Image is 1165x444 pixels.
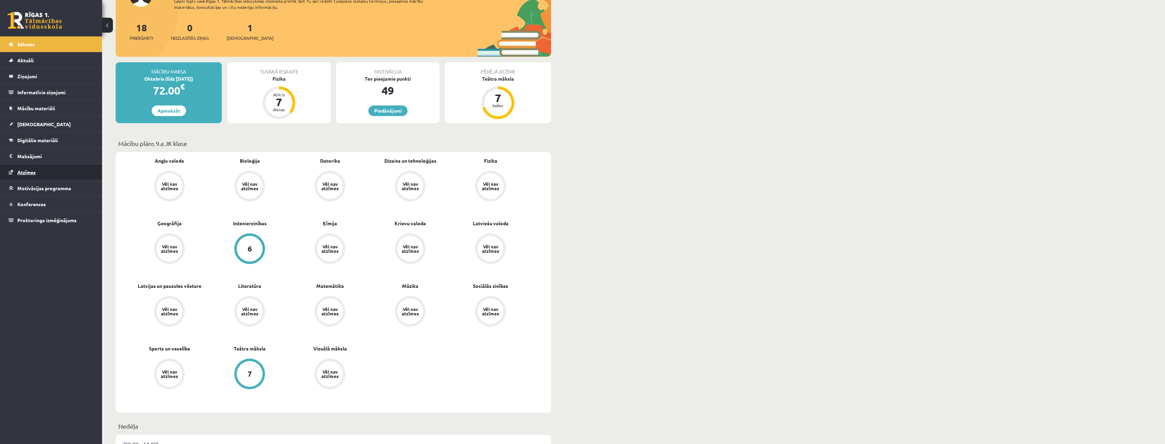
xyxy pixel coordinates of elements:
a: Maksājumi [9,148,94,164]
a: Proktoringa izmēģinājums [9,212,94,228]
a: Vēl nav atzīmes [450,171,531,203]
div: Motivācija [336,62,439,75]
div: dienas [269,108,289,112]
a: Vēl nav atzīmes [210,171,290,203]
a: Vēl nav atzīmes [129,233,210,265]
a: Datorika [320,157,340,164]
a: 0Neizlasītās ziņas [171,21,209,42]
div: Fizika [227,75,331,82]
a: Vēl nav atzīmes [290,296,370,328]
legend: Maksājumi [17,148,94,164]
div: Vēl nav atzīmes [481,244,500,253]
a: 7 [210,359,290,391]
a: 6 [210,233,290,265]
a: Vēl nav atzīmes [290,233,370,265]
a: Sākums [9,36,94,52]
a: Sports un veselība [149,345,190,352]
a: Krievu valoda [395,220,426,227]
legend: Ziņojumi [17,68,94,84]
a: Literatūra [238,282,261,290]
a: Vēl nav atzīmes [450,296,531,328]
div: Vēl nav atzīmes [240,182,259,191]
div: Oktobris (līdz [DATE]) [116,75,222,82]
div: Vēl nav atzīmes [401,244,420,253]
a: Ģeogrāfija [157,220,182,227]
span: Motivācijas programma [17,185,71,191]
a: Vēl nav atzīmes [450,233,531,265]
a: Ķīmija [323,220,337,227]
a: [DEMOGRAPHIC_DATA] [9,116,94,132]
a: Vēl nav atzīmes [129,171,210,203]
a: Latvijas un pasaules vēsture [138,282,201,290]
a: Vēl nav atzīmes [370,296,450,328]
a: Vēl nav atzīmes [370,171,450,203]
a: Digitālie materiāli [9,132,94,148]
a: Vēl nav atzīmes [290,359,370,391]
a: Fizika Atlicis 7 dienas [227,75,331,120]
a: Vēl nav atzīmes [370,233,450,265]
span: [DEMOGRAPHIC_DATA] [227,35,273,42]
div: Vēl nav atzīmes [481,307,500,316]
div: 7 [269,97,289,108]
p: Nedēļa [118,422,548,431]
a: Bioloģija [240,157,260,164]
span: Proktoringa izmēģinājums [17,217,77,223]
div: Vēl nav atzīmes [160,307,179,316]
div: Vēl nav atzīmes [320,369,339,378]
a: Ziņojumi [9,68,94,84]
div: Pēdējā atzīme [445,62,551,75]
a: Latviešu valoda [473,220,509,227]
a: Piedāvājumi [368,105,407,116]
span: Aktuāli [17,57,34,63]
a: Motivācijas programma [9,180,94,196]
a: Aktuāli [9,52,94,68]
a: Mācību materiāli [9,100,94,116]
a: Teātra māksla [234,345,266,352]
a: Vēl nav atzīmes [129,296,210,328]
div: Vēl nav atzīmes [160,244,179,253]
div: 7 [248,370,252,378]
a: Rīgas 1. Tālmācības vidusskola [7,12,62,29]
div: 49 [336,82,439,99]
a: Sociālās zinības [473,282,508,290]
div: 72.00 [116,82,222,99]
div: Teātra māksla [445,75,551,82]
a: 18Priekšmeti [130,21,153,42]
a: Vēl nav atzīmes [129,359,210,391]
span: Konferences [17,201,46,207]
a: Dizains un tehnoloģijas [384,157,436,164]
a: Vizuālā māksla [313,345,347,352]
a: Inženierzinības [233,220,267,227]
p: Mācību plāns 9.a JK klase [118,139,548,148]
div: Vēl nav atzīmes [401,307,420,316]
div: Vēl nav atzīmes [160,182,179,191]
div: Mācību maksa [116,62,222,75]
a: Vēl nav atzīmes [210,296,290,328]
div: Vēl nav atzīmes [320,182,339,191]
a: Apmaksāt [152,105,186,116]
div: Vēl nav atzīmes [320,244,339,253]
a: Matemātika [316,282,344,290]
a: Vēl nav atzīmes [290,171,370,203]
span: Sākums [17,41,35,47]
legend: Informatīvie ziņojumi [17,84,94,100]
div: Vēl nav atzīmes [401,182,420,191]
span: € [180,82,185,92]
span: Priekšmeti [130,35,153,42]
a: Informatīvie ziņojumi [9,84,94,100]
div: Vēl nav atzīmes [320,307,339,316]
div: Vēl nav atzīmes [240,307,259,316]
a: Mūzika [402,282,418,290]
div: Vēl nav atzīmes [160,369,179,378]
span: Atzīmes [17,169,36,175]
div: Tuvākā ieskaite [227,62,331,75]
a: Konferences [9,196,94,212]
span: Mācību materiāli [17,105,55,111]
a: 1[DEMOGRAPHIC_DATA] [227,21,273,42]
div: 7 [488,93,508,103]
span: Digitālie materiāli [17,137,58,143]
div: Tev pieejamie punkti [336,75,439,82]
div: 6 [248,245,252,252]
a: Fizika [484,157,497,164]
a: Angļu valoda [155,157,184,164]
